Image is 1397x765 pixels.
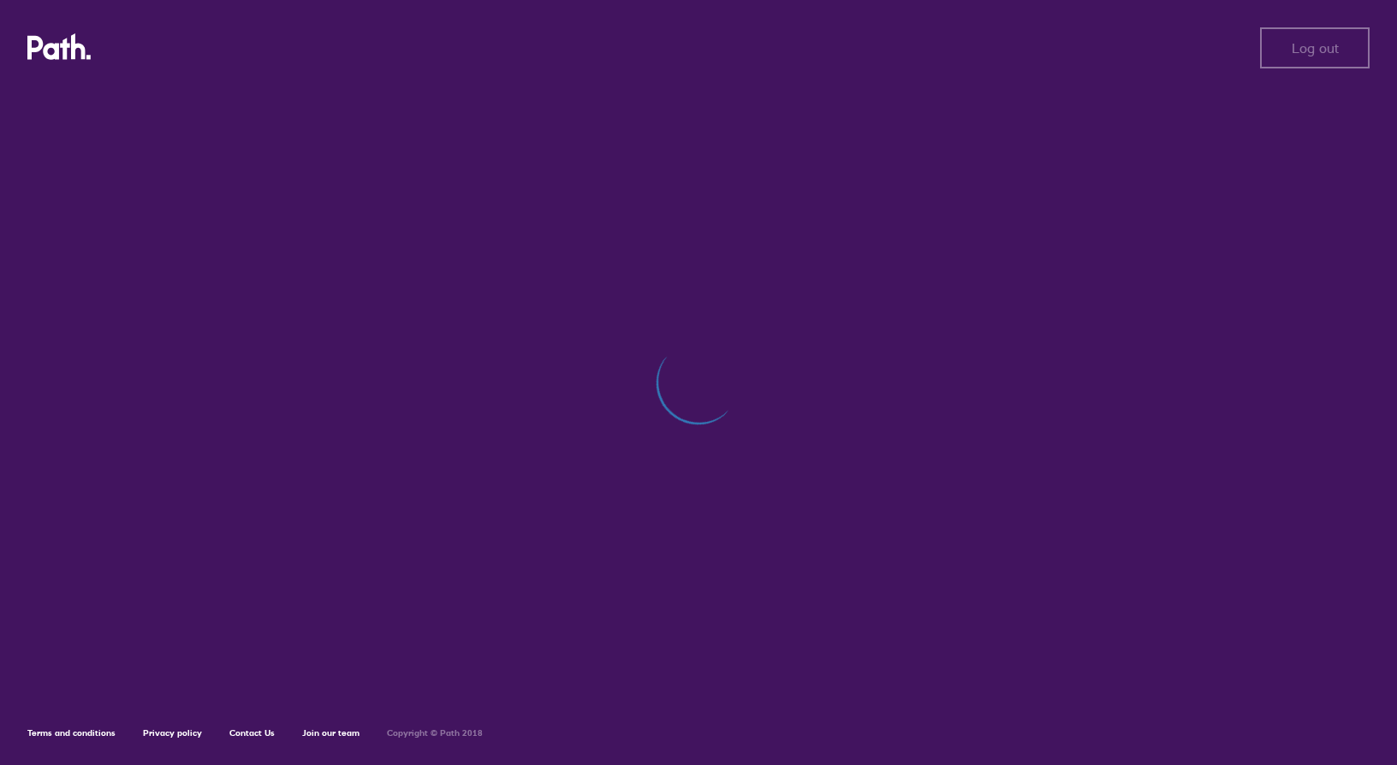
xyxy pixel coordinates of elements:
h6: Copyright © Path 2018 [387,728,483,738]
a: Contact Us [229,727,275,738]
a: Privacy policy [143,727,202,738]
a: Join our team [302,727,360,738]
button: Log out [1260,27,1370,68]
span: Log out [1292,40,1339,56]
a: Terms and conditions [27,727,116,738]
